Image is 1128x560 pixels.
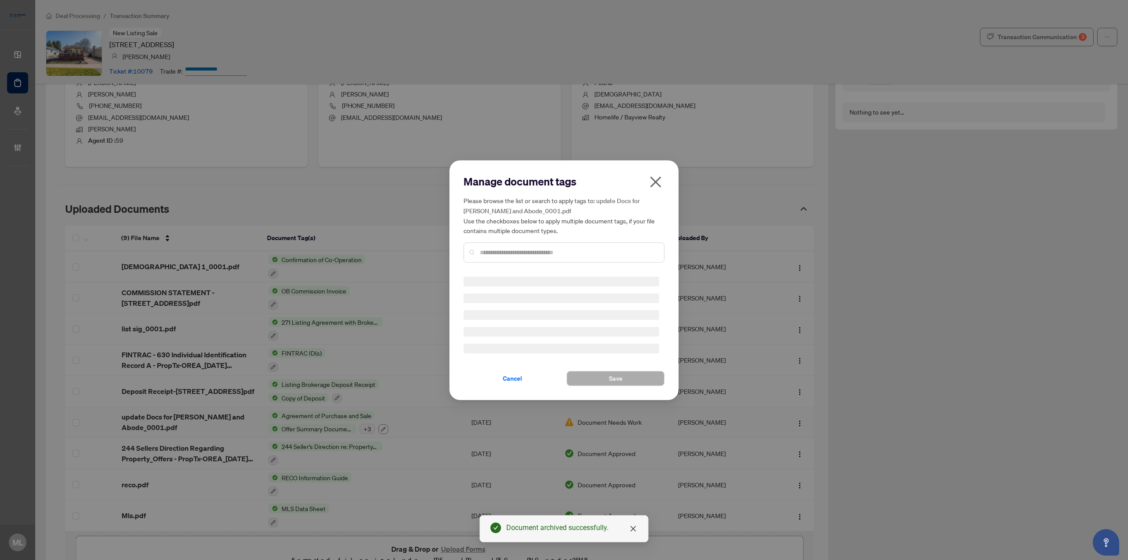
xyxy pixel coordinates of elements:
[649,175,663,189] span: close
[464,196,664,235] h5: Please browse the list or search to apply tags to: Use the checkboxes below to apply multiple doc...
[503,371,522,386] span: Cancel
[464,197,640,215] span: update Docs for [PERSON_NAME] and Abode_0001.pdf
[628,524,638,534] a: Close
[567,371,664,386] button: Save
[630,525,637,532] span: close
[490,523,501,533] span: check-circle
[464,174,664,189] h2: Manage document tags
[506,523,638,533] div: Document archived successfully.
[1093,529,1119,556] button: Open asap
[464,371,561,386] button: Cancel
